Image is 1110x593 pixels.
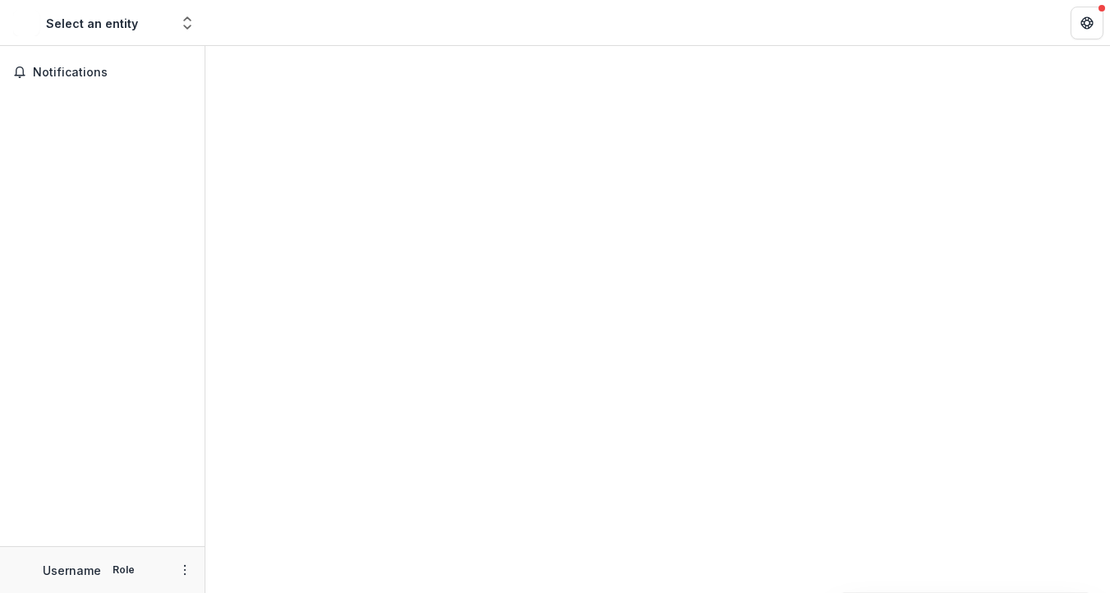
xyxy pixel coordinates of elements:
div: Select an entity [46,15,138,32]
button: Notifications [7,59,198,85]
span: Notifications [33,66,191,80]
button: More [175,560,195,580]
button: Open entity switcher [176,7,199,39]
button: Get Help [1071,7,1103,39]
p: Username [43,562,101,579]
p: Role [108,563,140,577]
